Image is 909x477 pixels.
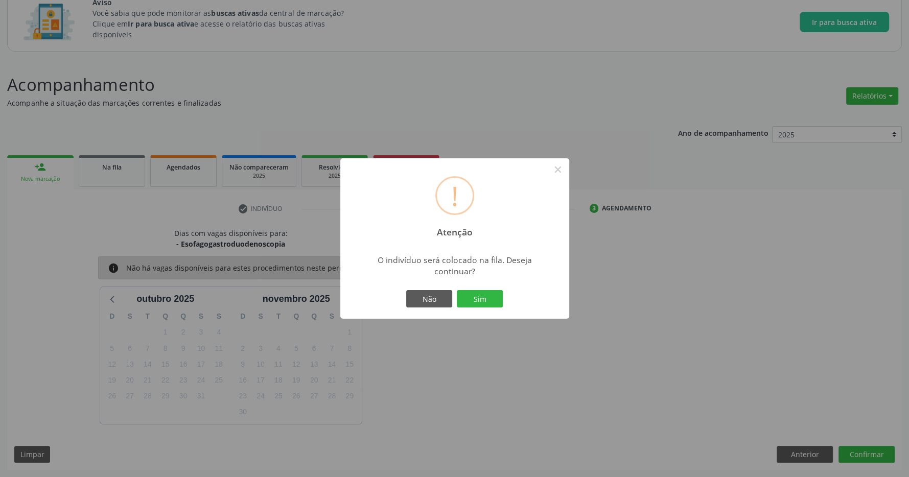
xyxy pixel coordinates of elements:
button: Não [406,290,452,307]
button: Sim [457,290,503,307]
div: O indivíduo será colocado na fila. Deseja continuar? [364,254,545,277]
h2: Atenção [428,220,481,237]
div: ! [451,178,458,213]
button: Close this dialog [549,161,567,178]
